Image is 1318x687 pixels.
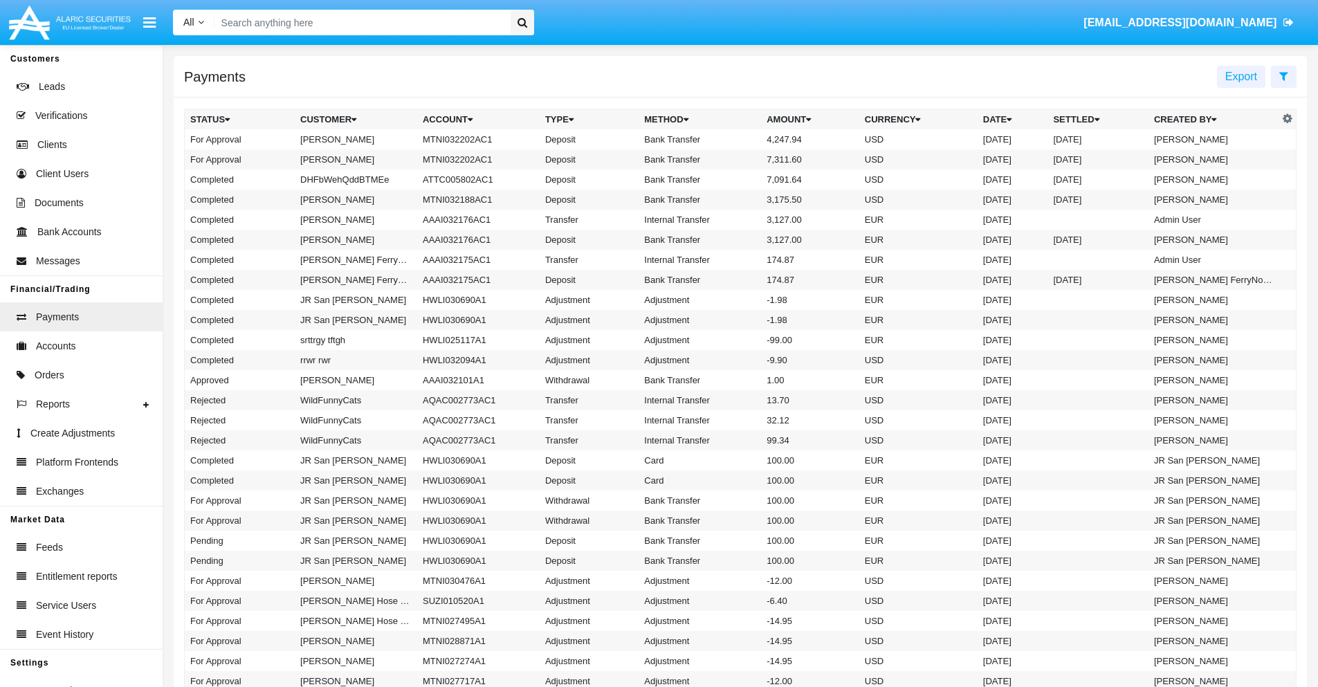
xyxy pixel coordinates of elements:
td: Deposit [540,551,639,571]
span: Feeds [36,540,63,555]
td: Adjustment [540,350,639,370]
td: -12.00 [761,571,859,591]
td: WildFunnyCats [295,430,417,450]
td: [DATE] [978,531,1048,551]
td: 13.70 [761,390,859,410]
td: Deposit [540,470,639,491]
td: Internal Transfer [639,390,761,410]
td: 3,127.00 [761,230,859,250]
td: For Approval [185,591,295,611]
td: [DATE] [978,390,1048,410]
td: HWLI030690A1 [417,290,540,310]
td: -14.95 [761,611,859,631]
td: Deposit [540,170,639,190]
td: USD [859,631,978,651]
td: USD [859,350,978,370]
td: [DATE] [978,290,1048,310]
td: Adjustment [639,310,761,330]
td: Pending [185,531,295,551]
td: For Approval [185,611,295,631]
td: Card [639,470,761,491]
td: 3,175.50 [761,190,859,210]
td: Transfer [540,430,639,450]
td: Adjustment [540,631,639,651]
td: AAAI032101A1 [417,370,540,390]
td: EUR [859,270,978,290]
td: Completed [185,170,295,190]
td: [DATE] [1047,149,1148,170]
td: [DATE] [978,651,1048,671]
td: -14.95 [761,651,859,671]
td: [DATE] [978,270,1048,290]
td: [PERSON_NAME] [295,210,417,230]
td: MTNI030476A1 [417,571,540,591]
td: JR San [PERSON_NAME] [1148,491,1279,511]
td: AAAI032175AC1 [417,270,540,290]
span: Reports [36,397,70,412]
td: EUR [859,230,978,250]
td: Pending [185,551,295,571]
td: Adjustment [540,611,639,631]
td: [DATE] [978,330,1048,350]
td: [DATE] [1047,129,1148,149]
td: MTNI032202AC1 [417,129,540,149]
td: MTNI027495A1 [417,611,540,631]
td: USD [859,430,978,450]
td: Admin User [1148,210,1279,230]
span: Documents [35,196,84,210]
td: Adjustment [639,631,761,651]
td: Adjustment [540,651,639,671]
td: AAAI032176AC1 [417,210,540,230]
td: -1.98 [761,310,859,330]
td: [DATE] [1047,230,1148,250]
td: USD [859,651,978,671]
td: [DATE] [978,491,1048,511]
td: For Approval [185,491,295,511]
td: Admin User [1148,250,1279,270]
td: HWLI030690A1 [417,470,540,491]
td: srttrgy tftgh [295,330,417,350]
td: ATTC005802AC1 [417,170,540,190]
td: EUR [859,330,978,350]
th: Status [185,109,295,130]
td: 174.87 [761,270,859,290]
span: Client Users [36,167,89,181]
td: EUR [859,551,978,571]
th: Type [540,109,639,130]
td: [PERSON_NAME] [295,230,417,250]
td: 100.00 [761,470,859,491]
td: Internal Transfer [639,430,761,450]
td: Adjustment [639,571,761,591]
td: 3,127.00 [761,210,859,230]
td: [PERSON_NAME] [295,129,417,149]
td: USD [859,190,978,210]
td: Bank Transfer [639,230,761,250]
td: Card [639,450,761,470]
td: MTNI032188AC1 [417,190,540,210]
td: MTNI032202AC1 [417,149,540,170]
td: 100.00 [761,551,859,571]
td: [DATE] [1047,190,1148,210]
td: HWLI030690A1 [417,511,540,531]
td: Completed [185,230,295,250]
span: Entitlement reports [36,569,118,584]
th: Amount [761,109,859,130]
span: Service Users [36,598,96,613]
td: For Approval [185,651,295,671]
td: -9.90 [761,350,859,370]
th: Date [978,109,1048,130]
td: JR San [PERSON_NAME] [295,551,417,571]
td: 7,091.64 [761,170,859,190]
td: rrwr rwr [295,350,417,370]
td: HWLI030690A1 [417,450,540,470]
td: Internal Transfer [639,410,761,430]
td: AAAI032175AC1 [417,250,540,270]
td: [DATE] [978,450,1048,470]
td: EUR [859,250,978,270]
td: [PERSON_NAME] Hose [PERSON_NAME] [PERSON_NAME] [295,591,417,611]
td: HWLI030690A1 [417,531,540,551]
td: Bank Transfer [639,190,761,210]
td: [DATE] [978,149,1048,170]
td: Adjustment [639,591,761,611]
span: Verifications [35,109,87,123]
